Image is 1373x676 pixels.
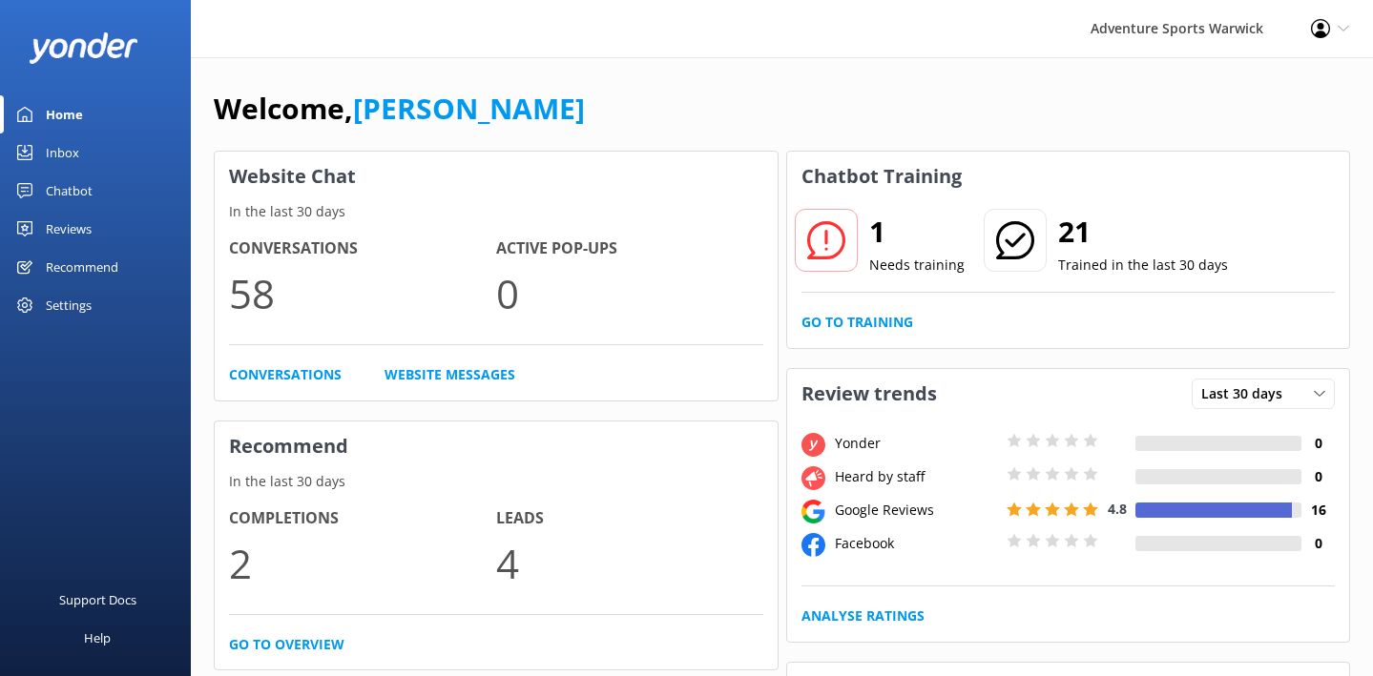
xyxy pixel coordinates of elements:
h3: Website Chat [215,152,778,201]
p: 4 [496,531,763,595]
p: Needs training [869,255,965,276]
h4: 0 [1301,466,1335,487]
h3: Chatbot Training [787,152,976,201]
span: Last 30 days [1201,383,1294,404]
p: Trained in the last 30 days [1058,255,1228,276]
span: 4.8 [1108,500,1127,518]
p: In the last 30 days [215,471,778,492]
p: In the last 30 days [215,201,778,222]
h1: Welcome, [214,86,585,132]
p: 58 [229,261,496,325]
div: Facebook [830,533,1002,554]
div: Reviews [46,210,92,248]
a: Website Messages [385,364,515,385]
h4: Completions [229,506,496,531]
div: Chatbot [46,172,93,210]
a: Go to Training [801,312,913,333]
div: Settings [46,286,92,324]
div: Recommend [46,248,118,286]
a: [PERSON_NAME] [353,89,585,128]
h4: Conversations [229,236,496,261]
div: Google Reviews [830,500,1002,521]
h4: 16 [1301,500,1335,521]
p: 0 [496,261,763,325]
a: Go to overview [229,634,344,655]
h2: 1 [869,209,965,255]
h4: 0 [1301,533,1335,554]
div: Inbox [46,133,79,172]
div: Yonder [830,433,1002,454]
a: Analyse Ratings [801,605,925,626]
div: Help [84,619,111,657]
h3: Recommend [215,421,778,471]
div: Support Docs [59,581,136,619]
h4: Leads [496,506,763,531]
h3: Review trends [787,369,951,419]
h2: 21 [1058,209,1228,255]
a: Conversations [229,364,342,385]
h4: 0 [1301,433,1335,454]
img: yonder-white-logo.png [29,32,138,64]
div: Heard by staff [830,466,1002,487]
h4: Active Pop-ups [496,236,763,261]
p: 2 [229,531,496,595]
div: Home [46,95,83,133]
